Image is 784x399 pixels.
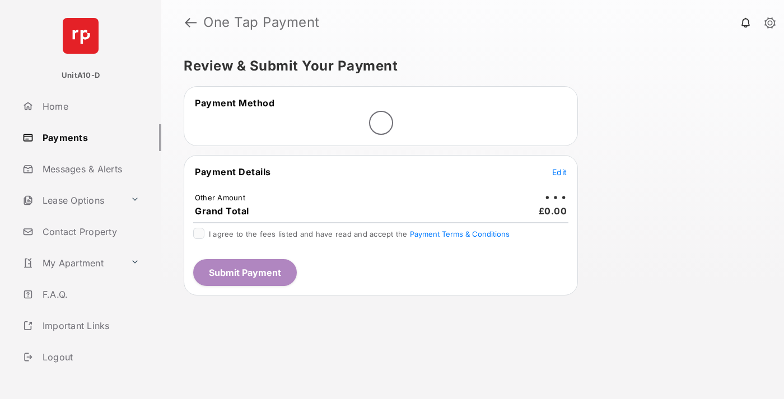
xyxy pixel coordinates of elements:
[18,250,126,276] a: My Apartment
[18,281,161,308] a: F.A.Q.
[18,312,144,339] a: Important Links
[195,205,249,217] span: Grand Total
[18,218,161,245] a: Contact Property
[62,70,100,81] p: UnitA10-D
[410,229,510,238] button: I agree to the fees listed and have read and accept the
[184,59,753,73] h5: Review & Submit Your Payment
[195,166,271,177] span: Payment Details
[18,187,126,214] a: Lease Options
[195,97,274,109] span: Payment Method
[18,93,161,120] a: Home
[193,259,297,286] button: Submit Payment
[63,18,99,54] img: svg+xml;base64,PHN2ZyB4bWxucz0iaHR0cDovL3d3dy53My5vcmcvMjAwMC9zdmciIHdpZHRoPSI2NCIgaGVpZ2h0PSI2NC...
[18,344,161,370] a: Logout
[203,16,320,29] strong: One Tap Payment
[194,193,246,203] td: Other Amount
[552,166,567,177] button: Edit
[552,167,567,177] span: Edit
[539,205,567,217] span: £0.00
[18,124,161,151] a: Payments
[209,229,510,238] span: I agree to the fees listed and have read and accept the
[18,156,161,182] a: Messages & Alerts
